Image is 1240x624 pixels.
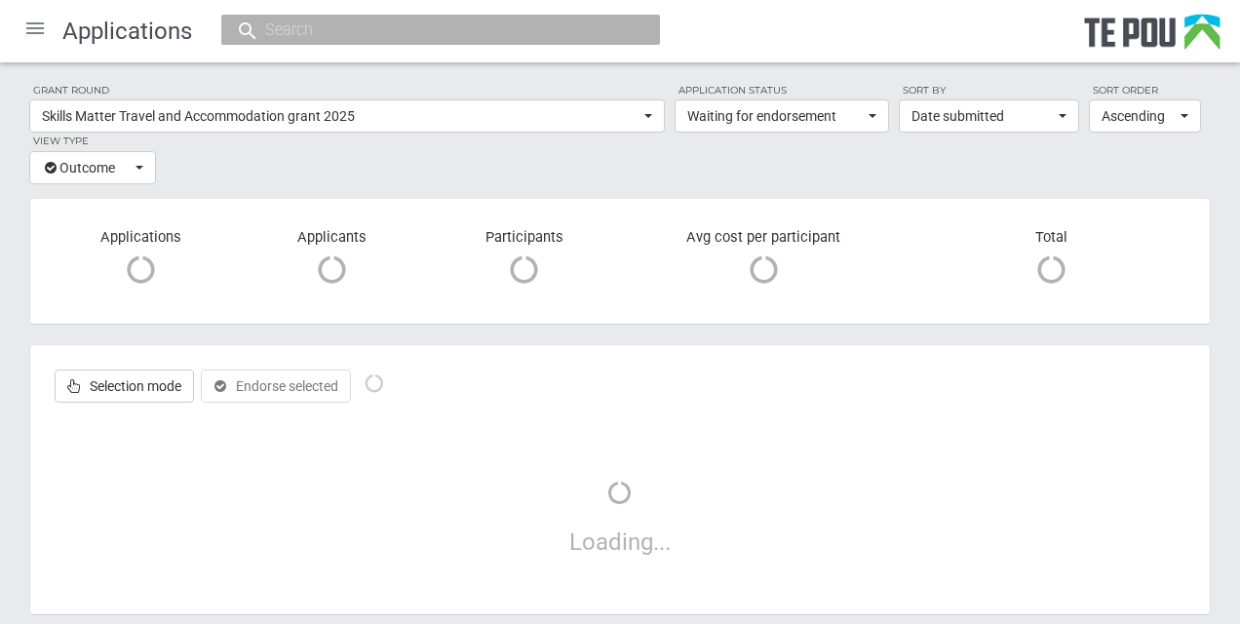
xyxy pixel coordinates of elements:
[259,19,602,40] input: Search
[29,133,156,150] label: View type
[45,432,1195,600] div: Loading...
[1089,99,1201,133] button: Ascending
[1102,106,1176,126] span: Ascending
[675,82,889,99] label: Application status
[675,99,889,133] button: Waiting for endorsement
[42,106,639,126] span: Skills Matter Travel and Accommodation grant 2025
[911,106,1054,126] span: Date submitted
[29,99,665,133] button: Skills Matter Travel and Accommodation grant 2025
[428,228,620,294] div: Participants
[899,99,1079,133] button: Date submitted
[29,151,156,184] button: Outcome
[201,370,351,403] button: Endorse selected
[237,228,429,294] div: Applicants
[899,82,1079,99] label: Sort by
[42,158,131,177] span: Outcome
[29,82,665,99] label: Grant round
[908,228,1195,285] div: Total
[687,106,864,126] span: Waiting for endorsement
[55,370,194,403] label: Selection mode
[1089,82,1201,99] label: Sort order
[620,228,908,294] div: Avg cost per participant
[45,228,237,294] div: Applications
